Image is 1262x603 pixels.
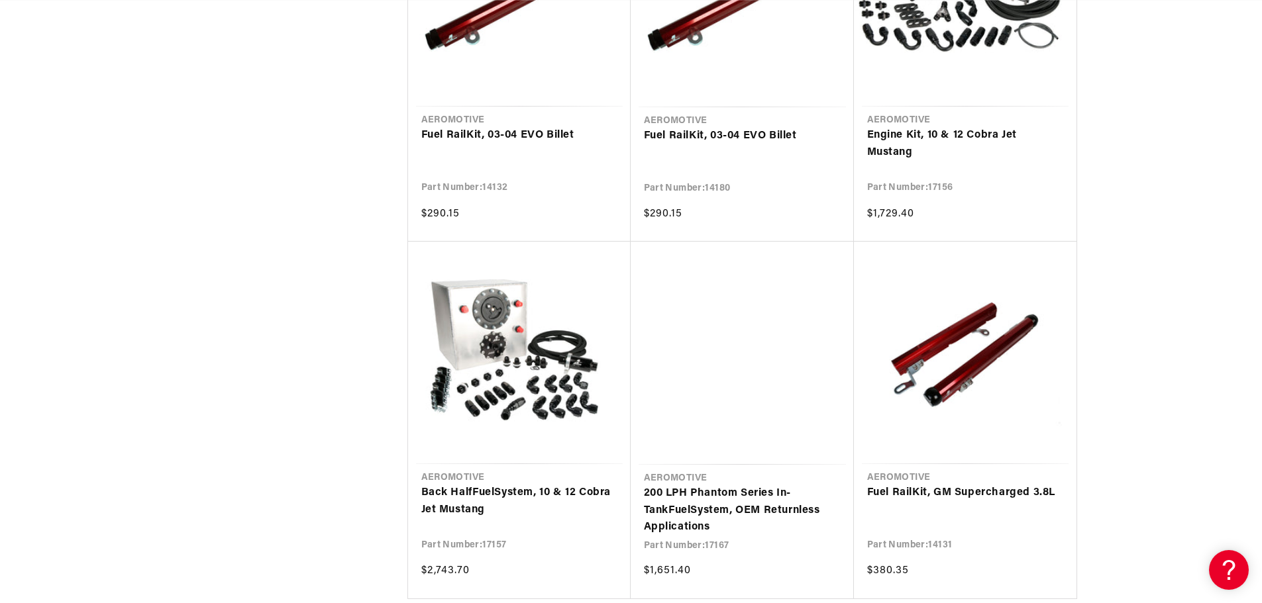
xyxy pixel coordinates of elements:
[644,485,841,536] a: 200 LPH Phantom Series In-TankFuelSystem, OEM Returnless Applications
[867,485,1063,502] a: Fuel RailKit, GM Supercharged 3.8L
[644,128,841,145] a: Fuel RailKit, 03-04 EVO Billet
[421,127,617,144] a: Fuel RailKit, 03-04 EVO Billet
[421,485,617,518] a: Back HalfFuelSystem, 10 & 12 Cobra Jet Mustang
[867,127,1063,161] a: Engine Kit, 10 & 12 Cobra Jet Mustang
